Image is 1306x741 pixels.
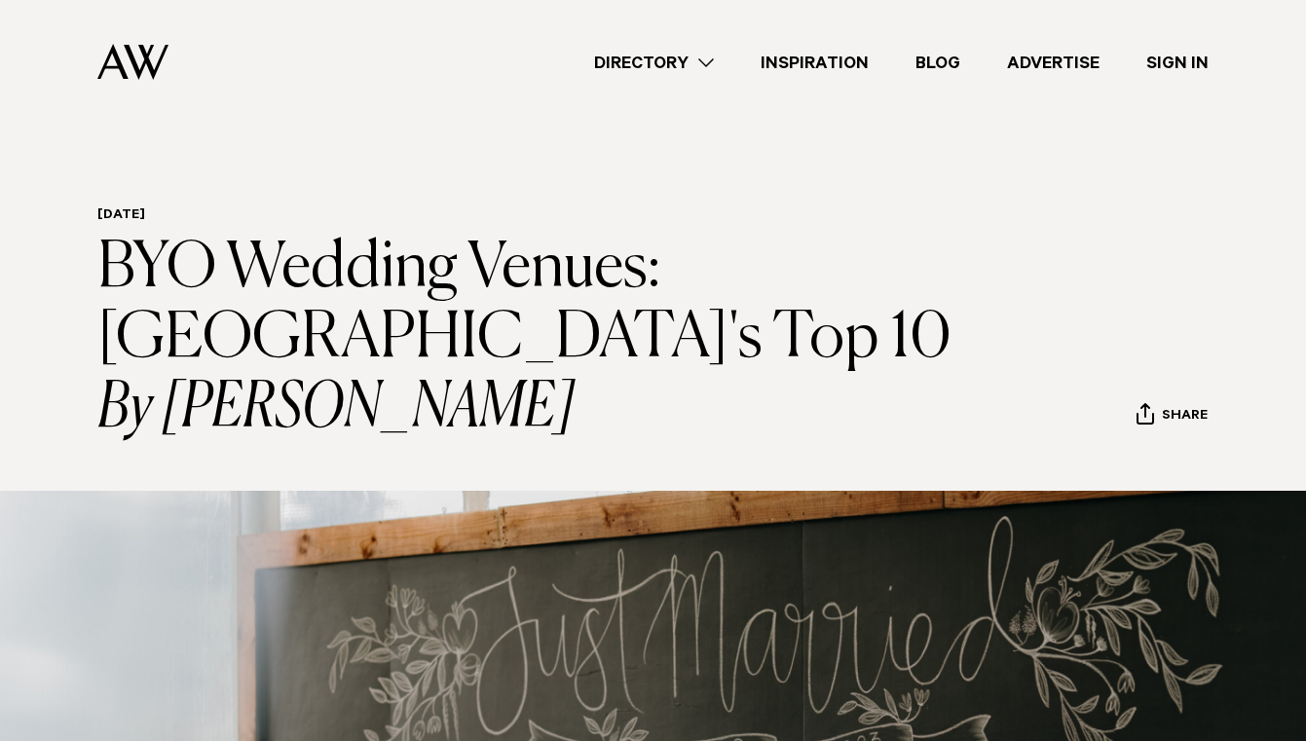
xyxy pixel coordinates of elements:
[1123,50,1232,76] a: Sign In
[97,374,998,444] i: By [PERSON_NAME]
[97,234,998,444] h1: BYO Wedding Venues: [GEOGRAPHIC_DATA]'s Top 10
[97,44,168,80] img: Auckland Weddings Logo
[97,207,998,226] h6: [DATE]
[1136,402,1209,431] button: Share
[1162,408,1208,426] span: Share
[571,50,737,76] a: Directory
[892,50,984,76] a: Blog
[984,50,1123,76] a: Advertise
[737,50,892,76] a: Inspiration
